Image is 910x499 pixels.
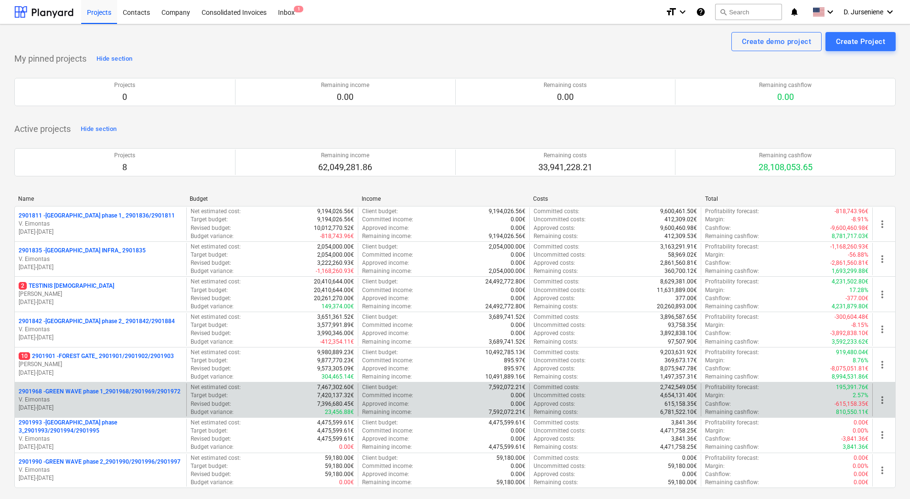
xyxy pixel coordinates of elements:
p: Projects [114,81,135,89]
p: Remaining income : [362,303,412,311]
p: 9,194,026.56€ [489,232,525,240]
p: [DATE] - [DATE] [19,369,182,377]
p: Approved costs : [534,259,575,267]
p: Remaining income : [362,373,412,381]
p: Net estimated cost : [191,313,241,321]
p: Remaining cashflow : [705,267,759,275]
p: 9,573,305.09€ [317,365,354,373]
p: Remaining costs : [534,373,578,381]
p: 3,222,260.93€ [317,259,354,267]
p: 33,941,228.21 [538,162,592,173]
p: 10,012,770.52€ [314,224,354,232]
p: 4,475,599.61€ [317,419,354,427]
p: Remaining income : [362,232,412,240]
p: Approved costs : [534,294,575,303]
p: Approved income : [362,365,409,373]
p: Uncommitted costs : [534,357,586,365]
p: 0.00€ [854,419,868,427]
div: Name [18,195,182,202]
p: Uncommitted costs : [534,391,586,400]
p: 0.00€ [511,329,525,337]
p: -8.15% [851,321,868,329]
p: Remaining income [318,152,372,160]
p: Approved income : [362,224,409,232]
p: 6,781,522.10€ [660,408,697,416]
p: 412,309.53€ [664,232,697,240]
p: -56.88% [848,251,868,259]
div: 102901901 -FOREST GATE_ 2901901/2901902/2901903[PERSON_NAME][DATE]-[DATE] [19,352,182,377]
p: 9,600,461.50€ [660,207,697,216]
p: 3,990,346.00€ [317,329,354,337]
p: 0.00€ [511,259,525,267]
p: 10,491,889.16€ [485,373,525,381]
p: V. Eimontas [19,220,182,228]
p: Committed income : [362,251,413,259]
p: Budget variance : [191,303,234,311]
p: Committed costs : [534,207,579,216]
span: more_vert [877,359,888,370]
p: 4,475,599.61€ [317,427,354,435]
p: 3,163,291.91€ [660,243,697,251]
p: Remaining costs : [534,267,578,275]
p: Revised budget : [191,329,231,337]
p: V. Eimontas [19,435,182,443]
p: 3,577,991.89€ [317,321,354,329]
p: Revised budget : [191,435,231,443]
p: V. Eimontas [19,255,182,263]
p: Margin : [705,321,725,329]
p: Projects [114,152,135,160]
p: Remaining income [321,81,369,89]
p: My pinned projects [14,53,86,65]
p: [DATE] - [DATE] [19,443,182,451]
p: Profitability forecast : [705,313,759,321]
p: 360,700.12€ [664,267,697,275]
p: 2,861,560.81€ [660,259,697,267]
p: 0 [114,91,135,103]
p: 2901993 - [GEOGRAPHIC_DATA] phase 3_2901993/2901994/2901995 [19,419,182,435]
p: 4,231,879.80€ [832,303,868,311]
span: search [719,8,727,16]
div: Create demo project [742,35,811,48]
p: 0.00€ [511,391,525,400]
p: Target budget : [191,251,228,259]
p: 3,651,361.52€ [317,313,354,321]
span: 1 [294,6,303,12]
p: 2901901 - FOREST GATE_ 2901901/2901902/2901903 [19,352,174,360]
p: Profitability forecast : [705,348,759,357]
p: 304,465.14€ [321,373,354,381]
p: -8.91% [851,216,868,224]
div: 2901835 -[GEOGRAPHIC_DATA] INFRA_ 2901835V. Eimontas[DATE]-[DATE] [19,247,182,271]
p: Committed costs : [534,383,579,391]
p: Approved income : [362,435,409,443]
p: 8.76% [853,357,868,365]
i: keyboard_arrow_down [824,6,836,18]
p: Committed income : [362,427,413,435]
p: Client budget : [362,278,398,286]
p: 0.00€ [511,294,525,303]
div: Income [362,195,525,202]
p: 615,158.35€ [664,400,697,408]
p: 24,492,772.80€ [485,303,525,311]
p: 2,054,000.00€ [317,243,354,251]
p: 1,693,299.88€ [832,267,868,275]
p: Margin : [705,286,725,294]
p: Committed costs : [534,278,579,286]
p: TESTINIS [DEMOGRAPHIC_DATA] [19,282,114,290]
p: 377.00€ [675,294,697,303]
p: 0.00€ [511,400,525,408]
p: Remaining cashflow [759,152,813,160]
p: -3,892,838.10€ [830,329,868,337]
div: Create Project [836,35,885,48]
p: Budget variance : [191,267,234,275]
p: Client budget : [362,207,398,216]
p: Approved income : [362,400,409,408]
p: Remaining cashflow [759,81,812,89]
p: -818,743.96€ [320,232,354,240]
p: Revised budget : [191,224,231,232]
p: Cashflow : [705,329,731,337]
span: more_vert [877,394,888,406]
p: Approved income : [362,329,409,337]
p: Margin : [705,427,725,435]
p: 0.00€ [511,216,525,224]
p: [PERSON_NAME] [19,360,182,369]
